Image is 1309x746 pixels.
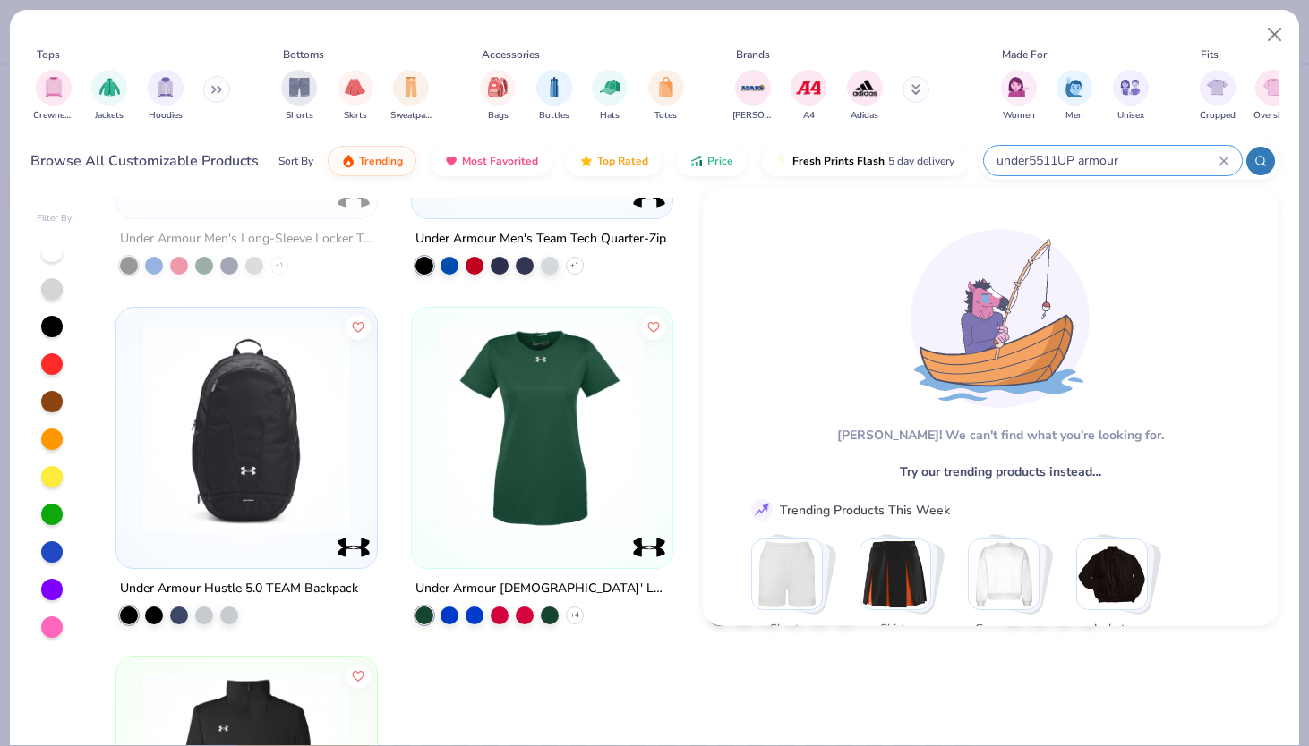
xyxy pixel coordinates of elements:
[401,77,421,97] img: Sweatpants Image
[836,426,1163,445] div: [PERSON_NAME]! We can't find what you're looking for.
[444,154,458,168] img: most_fav.gif
[536,70,572,123] div: filter for Bottles
[390,70,432,123] button: filter button
[1057,70,1092,123] button: filter button
[341,154,355,168] img: trending.gif
[1003,109,1035,123] span: Women
[44,77,64,97] img: Crewnecks Image
[899,462,1100,481] span: Try our trending products instead…
[1113,70,1149,123] button: filter button
[281,70,317,123] button: filter button
[570,610,579,621] span: + 4
[600,109,620,123] span: Hats
[1120,77,1141,97] img: Unisex Image
[851,74,878,101] img: Adidas Image
[1200,109,1236,123] span: Cropped
[91,70,127,123] button: filter button
[337,530,372,565] img: Under Armour logo
[346,314,371,339] button: Like
[570,260,579,271] span: + 1
[431,146,552,176] button: Most Favorited
[344,109,367,123] span: Skirts
[654,325,879,531] img: 7bfc248d-125f-4633-b626-514c5dbb8106
[482,47,540,63] div: Accessories
[795,74,822,101] img: A4 Image
[120,228,373,250] div: Under Armour Men's Long-Sleeve Locker Tee 2.0
[851,109,878,123] span: Adidas
[488,109,509,123] span: Bags
[740,74,766,101] img: Adams Image
[33,70,74,123] button: filter button
[539,109,569,123] span: Bottles
[631,180,667,216] img: Under Armour logo
[600,77,620,97] img: Hats Image
[148,70,184,123] div: filter for Hoodies
[120,578,358,600] div: Under Armour Hustle 5.0 TEAM Backpack
[732,70,774,123] div: filter for Adams
[969,539,1039,609] img: Crewnecks
[1001,70,1037,123] div: filter for Women
[544,77,564,97] img: Bottles Image
[656,77,676,97] img: Totes Image
[536,70,572,123] button: filter button
[592,70,628,123] div: filter for Hats
[30,150,259,172] div: Browse All Customizable Products
[286,109,313,123] span: Shorts
[1253,109,1294,123] span: Oversized
[757,620,816,638] span: Shorts
[91,70,127,123] div: filter for Jackets
[1001,70,1037,123] button: filter button
[736,47,770,63] div: Brands
[761,146,968,176] button: Fresh Prints Flash5 day delivery
[1077,539,1147,609] img: Jackets
[281,70,317,123] div: filter for Shorts
[283,47,324,63] div: Bottoms
[752,539,822,609] img: Shorts
[707,154,733,168] span: Price
[149,109,183,123] span: Hoodies
[866,620,924,638] span: Skirts
[37,47,60,63] div: Tops
[911,229,1090,408] img: Loading...
[791,70,826,123] button: filter button
[792,154,885,168] span: Fresh Prints Flash
[37,212,73,225] div: Filter By
[888,151,954,172] span: 5 day delivery
[1263,77,1284,97] img: Oversized Image
[289,77,310,97] img: Shorts Image
[1008,77,1029,97] img: Women Image
[480,70,516,123] div: filter for Bags
[33,109,74,123] span: Crewnecks
[732,70,774,123] button: filter button
[732,109,774,123] span: Adams
[359,154,403,168] span: Trending
[278,153,313,169] div: Sort By
[148,70,184,123] button: filter button
[488,77,508,97] img: Bags Image
[390,70,432,123] div: filter for Sweatpants
[99,77,120,97] img: Jackets Image
[346,663,371,688] button: Like
[338,70,373,123] div: filter for Skirts
[780,500,950,519] div: Trending Products This Week
[1082,620,1141,638] span: Jackets
[1253,70,1294,123] button: filter button
[968,538,1050,645] button: Stack Card Button Crewnecks
[430,325,654,531] img: 35f24596-601c-49f0-9ed1-4e079b590213
[338,70,373,123] button: filter button
[847,70,883,123] button: filter button
[751,538,834,645] button: Stack Card Button Shorts
[566,146,662,176] button: Top Rated
[1002,47,1047,63] div: Made For
[1200,70,1236,123] div: filter for Cropped
[415,228,666,250] div: Under Armour Men's Team Tech Quarter-Zip
[640,314,665,339] button: Like
[1117,109,1144,123] span: Unisex
[345,77,365,97] img: Skirts Image
[791,70,826,123] div: filter for A4
[1065,77,1084,97] img: Men Image
[1200,70,1236,123] button: filter button
[1076,538,1159,645] button: Stack Card Button Jackets
[592,70,628,123] button: filter button
[1057,70,1092,123] div: filter for Men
